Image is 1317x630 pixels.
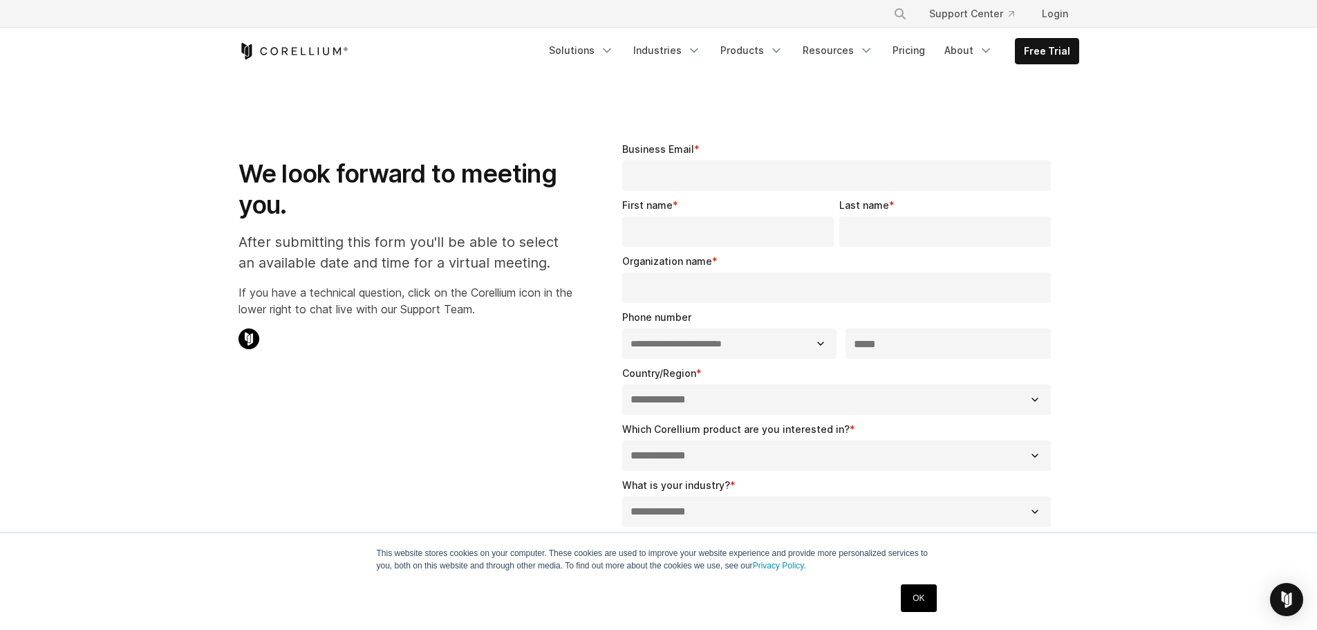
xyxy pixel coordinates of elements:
span: What is your industry? [622,479,730,491]
div: Open Intercom Messenger [1270,583,1303,616]
a: Support Center [918,1,1025,26]
span: First name [622,199,673,211]
img: Corellium Chat Icon [239,328,259,349]
a: Industries [625,38,709,63]
span: Last name [839,199,889,211]
a: OK [901,584,936,612]
span: Business Email [622,143,694,155]
a: Pricing [884,38,933,63]
a: Corellium Home [239,43,348,59]
p: This website stores cookies on your computer. These cookies are used to improve your website expe... [377,547,941,572]
h1: We look forward to meeting you. [239,158,572,221]
span: Which Corellium product are you interested in? [622,423,850,435]
a: Resources [794,38,881,63]
p: If you have a technical question, click on the Corellium icon in the lower right to chat live wit... [239,284,572,317]
span: Country/Region [622,367,696,379]
div: Navigation Menu [541,38,1079,64]
a: Free Trial [1016,39,1078,64]
a: Products [712,38,792,63]
a: Solutions [541,38,622,63]
button: Search [888,1,913,26]
a: Login [1031,1,1079,26]
a: About [936,38,1001,63]
div: Navigation Menu [877,1,1079,26]
a: Privacy Policy. [753,561,806,571]
span: Phone number [622,311,691,323]
span: Organization name [622,255,712,267]
p: After submitting this form you'll be able to select an available date and time for a virtual meet... [239,232,572,273]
